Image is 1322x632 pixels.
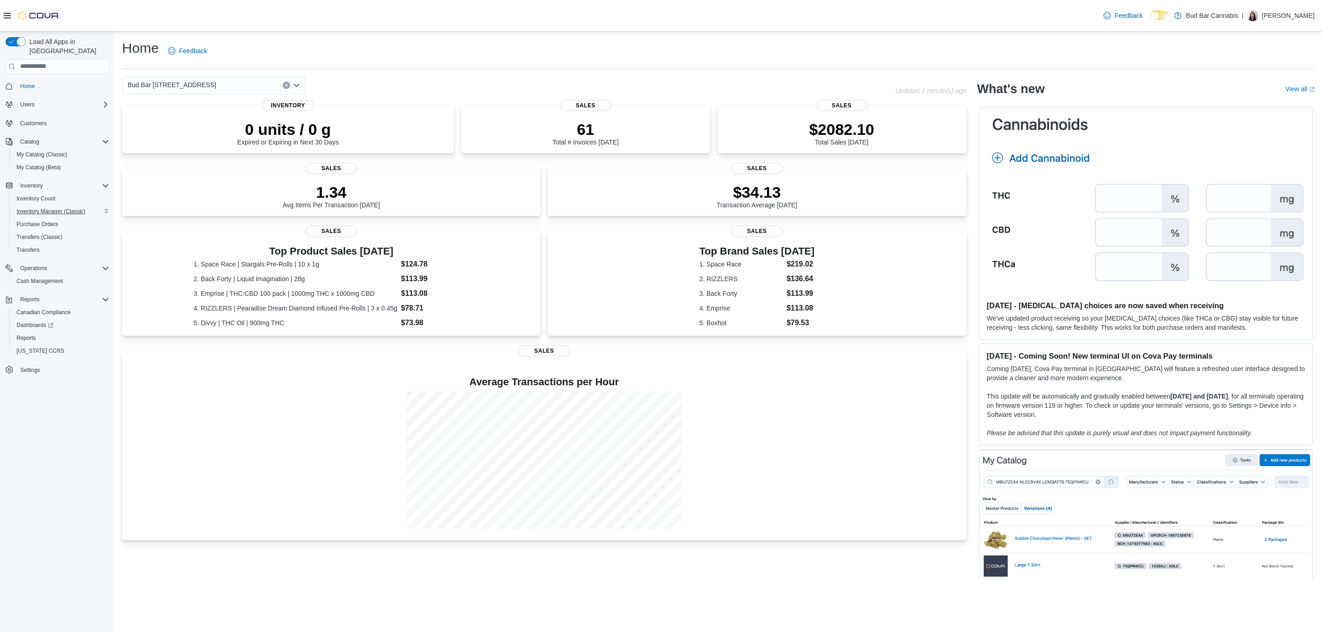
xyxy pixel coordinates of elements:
button: Cash Management [9,275,113,288]
p: Coming [DATE], Cova Pay terminal in [GEOGRAPHIC_DATA] will feature a refreshed user interface des... [987,364,1305,383]
a: Home [17,81,39,92]
span: Users [20,101,34,108]
dt: 5. Divvy | THC Oil | 900mg THC [194,318,398,327]
span: Reports [20,296,39,303]
button: Users [17,99,38,110]
a: Canadian Compliance [13,307,74,318]
a: Feedback [164,42,211,60]
svg: External link [1309,87,1315,92]
span: Home [17,80,109,92]
a: Inventory Count [13,193,59,204]
div: Ashley M [1247,10,1258,21]
button: Reports [9,332,113,344]
span: Inventory Count [17,195,56,202]
dd: $79.53 [787,317,815,328]
button: Inventory Count [9,192,113,205]
dd: $78.71 [401,303,469,314]
span: My Catalog (Beta) [17,164,61,171]
button: Transfers [9,244,113,256]
span: Dashboards [17,322,53,329]
span: Sales [306,163,357,174]
span: Transfers [13,244,109,255]
dt: 2. Back Forty | Liquid Imagination | 28g [194,274,398,283]
span: Washington CCRS [13,345,109,356]
a: My Catalog (Beta) [13,162,65,173]
span: Inventory Count [13,193,109,204]
span: Feedback [1115,11,1143,20]
dt: 4. Emprise [700,304,783,313]
span: Transfers [17,246,39,254]
span: Operations [17,263,109,274]
span: My Catalog (Beta) [13,162,109,173]
h3: Top Brand Sales [DATE] [700,246,815,257]
span: Reports [13,333,109,344]
div: Transaction Average [DATE] [717,183,797,209]
span: Inventory [17,180,109,191]
span: Customers [17,117,109,129]
span: Cash Management [13,276,109,287]
span: Dashboards [13,320,109,331]
h3: Top Product Sales [DATE] [194,246,469,257]
button: Open list of options [293,82,300,89]
button: Reports [17,294,43,305]
dt: 4. RIZZLERS | Pearadise Dream Diamond Infused Pre-Rolls | 3 x 0.45g [194,304,398,313]
button: Purchase Orders [9,218,113,231]
button: Operations [17,263,51,274]
dt: 2. RIZZLERS [700,274,783,283]
button: My Catalog (Beta) [9,161,113,174]
p: 0 units / 0 g [237,120,339,139]
div: Expired or Expiring in Next 30 Days [237,120,339,146]
dd: $219.02 [787,259,815,270]
dd: $73.98 [401,317,469,328]
span: Load All Apps in [GEOGRAPHIC_DATA] [26,37,109,55]
span: Inventory Manager (Classic) [13,206,109,217]
dd: $136.64 [787,273,815,284]
span: Feedback [179,46,207,55]
dd: $113.08 [401,288,469,299]
span: Sales [731,226,783,237]
a: My Catalog (Classic) [13,149,71,160]
div: Avg Items Per Transaction [DATE] [283,183,380,209]
span: Settings [17,364,109,375]
h3: [DATE] - [MEDICAL_DATA] choices are now saved when receiving [987,301,1305,310]
a: Purchase Orders [13,219,62,230]
div: Total Sales [DATE] [809,120,874,146]
a: Feedback [1100,6,1146,25]
span: Settings [20,366,40,374]
button: My Catalog (Classic) [9,148,113,161]
button: Operations [2,262,113,275]
span: Purchase Orders [13,219,109,230]
p: [PERSON_NAME] [1262,10,1315,21]
span: Sales [560,100,611,111]
p: 61 [552,120,618,139]
span: [US_STATE] CCRS [17,347,64,355]
span: Purchase Orders [17,221,58,228]
p: We've updated product receiving so your [MEDICAL_DATA] choices (like THCa or CBG) stay visible fo... [987,314,1305,332]
a: Transfers [13,244,43,255]
button: Reports [2,293,113,306]
span: Sales [731,163,783,174]
span: Operations [20,265,47,272]
h4: Average Transactions per Hour [129,377,959,388]
span: Sales [518,345,570,356]
span: Inventory [20,182,43,189]
span: Transfers (Classic) [13,232,109,243]
dd: $113.08 [787,303,815,314]
a: Dashboards [13,320,57,331]
p: This update will be automatically and gradually enabled between , for all terminals operating on ... [987,392,1305,419]
dt: 1. Space Race | Stargals Pre-Rolls | 10 x 1g [194,260,398,269]
button: Transfers (Classic) [9,231,113,244]
span: My Catalog (Classic) [17,151,67,158]
span: Reports [17,334,36,342]
button: Clear input [283,82,290,89]
a: Dashboards [9,319,113,332]
dt: 5. Boxhot [700,318,783,327]
dt: 3. Emprise | THC:CBD 100 pack | 1000mg THC x 1000mg CBD [194,289,398,298]
span: Sales [306,226,357,237]
a: View allExternal link [1285,85,1315,93]
dt: 3. Back Forty [700,289,783,298]
p: | [1242,10,1244,21]
input: Dark Mode [1150,11,1170,20]
span: Canadian Compliance [13,307,109,318]
p: 1.34 [283,183,380,201]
